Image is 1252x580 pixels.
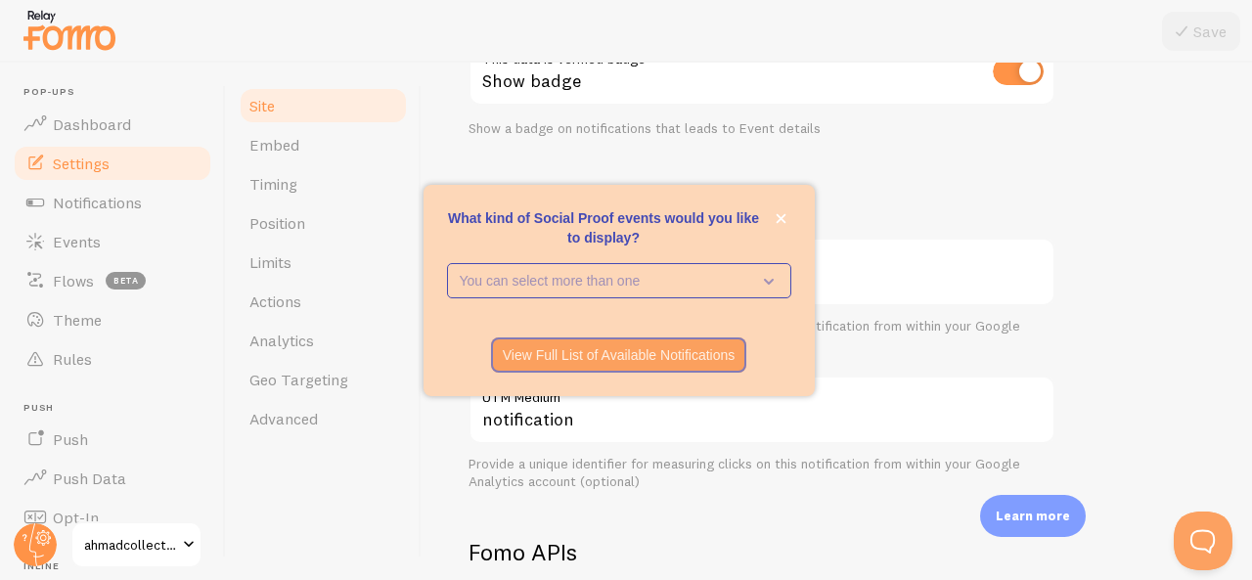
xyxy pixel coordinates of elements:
span: Push [53,429,88,449]
a: Opt-In [12,498,213,537]
span: Flows [53,271,94,290]
div: Show a badge on notifications that leads to Event details [469,120,1055,138]
div: Learn more [980,495,1086,537]
a: Site [238,86,409,125]
span: Position [249,213,305,233]
button: close, [771,208,791,229]
a: Notifications [12,183,213,222]
p: Learn more [996,507,1070,525]
a: Timing [238,164,409,203]
span: ahmadcollection [84,533,177,557]
a: Dashboard [12,105,213,144]
span: Theme [53,310,102,330]
span: Opt-In [53,508,99,527]
span: Embed [249,135,299,155]
span: Actions [249,291,301,311]
a: Settings [12,144,213,183]
span: Timing [249,174,297,194]
a: Rules [12,339,213,379]
span: Settings [53,154,110,173]
a: Limits [238,243,409,282]
button: You can select more than one [447,263,791,298]
span: Advanced [249,409,318,428]
span: Push [23,402,213,415]
a: Push Data [12,459,213,498]
a: Embed [238,125,409,164]
iframe: Help Scout Beacon - Open [1174,512,1232,570]
span: Notifications [53,193,142,212]
a: Advanced [238,399,409,438]
p: You can select more than one [460,271,751,290]
span: Pop-ups [23,86,213,99]
span: Site [249,96,275,115]
button: View Full List of Available Notifications [491,337,747,373]
a: Geo Targeting [238,360,409,399]
a: Theme [12,300,213,339]
span: Rules [53,349,92,369]
h2: Fomo APIs [469,537,1055,567]
a: Analytics [238,321,409,360]
p: What kind of Social Proof events would you like to display? [447,208,791,247]
span: beta [106,272,146,290]
span: Limits [249,252,291,272]
span: Analytics [249,331,314,350]
a: Push [12,420,213,459]
div: What kind of Social Proof events would you like to display? [424,185,815,396]
a: ahmadcollection [70,521,202,568]
span: Geo Targeting [249,370,348,389]
a: Actions [238,282,409,321]
a: Events [12,222,213,261]
div: Show badge [469,37,1055,109]
a: Position [238,203,409,243]
div: Provide a unique identifier for measuring clicks on this notification from within your Google Ana... [469,456,1055,490]
a: Flows beta [12,261,213,300]
span: Events [53,232,101,251]
span: Push Data [53,468,126,488]
img: fomo-relay-logo-orange.svg [21,5,118,55]
span: Dashboard [53,114,131,134]
p: View Full List of Available Notifications [503,345,736,365]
